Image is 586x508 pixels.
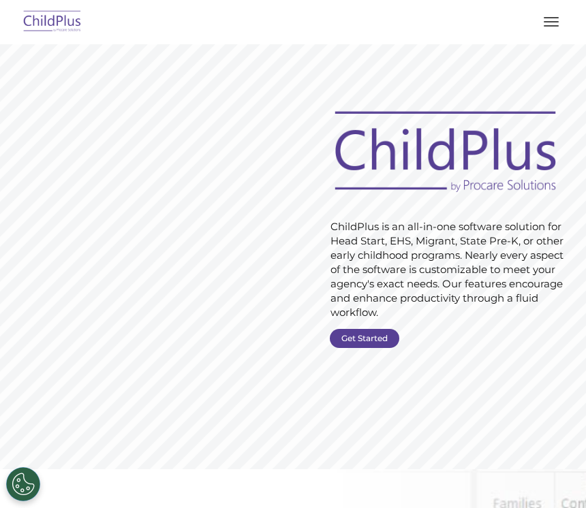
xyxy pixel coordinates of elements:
button: Cookies Settings [6,467,40,501]
rs-layer: ChildPlus is an all-in-one software solution for Head Start, EHS, Migrant, State Pre-K, or other ... [330,219,565,319]
iframe: Chat Widget [518,443,586,508]
img: ChildPlus by Procare Solutions [20,6,84,38]
a: Get Started [330,329,399,348]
